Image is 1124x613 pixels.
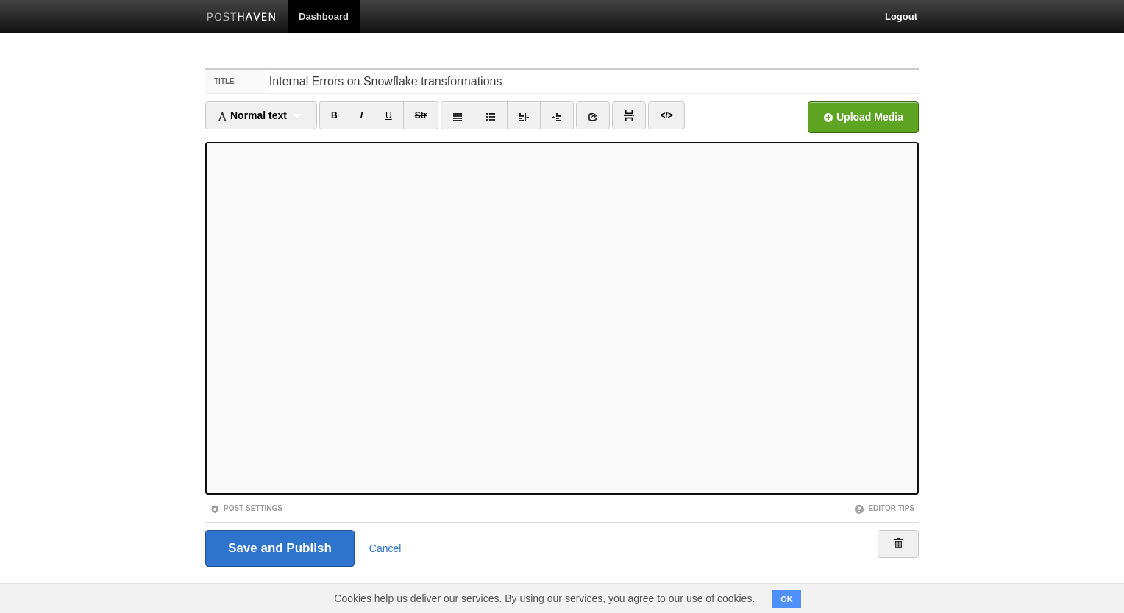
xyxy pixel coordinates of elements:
[648,101,684,129] a: </>
[349,101,374,129] a: I
[319,584,769,613] span: Cookies help us deliver our services. By using our services, you agree to our use of cookies.
[369,542,402,554] a: Cancel
[205,70,265,93] label: Title
[205,530,355,567] input: Save and Publish
[415,110,427,121] del: Str
[403,101,439,129] a: Str
[210,504,282,512] a: Post Settings
[374,101,404,129] a: U
[854,504,914,512] a: Editor Tips
[624,110,634,121] img: pagebreak-icon.png
[217,110,287,121] span: Normal text
[319,101,349,129] a: B
[772,590,801,608] button: OK
[207,12,277,24] img: Posthaven-bar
